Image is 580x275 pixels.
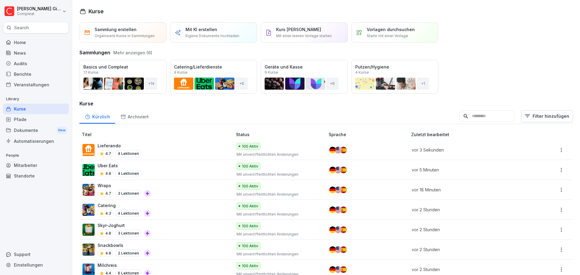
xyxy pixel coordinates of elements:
[79,108,115,124] a: Kürzlich
[261,60,348,94] a: Geräte und Kasse9 Kurse+6
[82,204,95,216] img: pr2pv3819ywg1krodngndps1.png
[98,262,151,268] p: Milchreis
[335,246,341,253] img: us.svg
[17,12,61,16] p: Compleat
[242,203,258,209] p: 100 Aktiv
[14,25,29,31] p: Search
[3,58,69,69] a: Audits
[242,144,258,149] p: 100 Aktiv
[521,110,573,122] button: Filter hinzufügen
[105,151,111,156] p: 4.7
[335,167,341,173] img: us.svg
[236,131,326,138] p: Status
[115,150,141,157] p: 4 Lektionen
[83,64,163,70] p: Basics und Compleat
[83,71,98,74] p: 17 Kurse
[412,147,524,153] p: vor 3 Sekunden
[98,202,151,209] p: Catering
[335,147,341,153] img: us.svg
[3,37,69,48] a: Home
[367,26,415,33] p: Vorlagen durchsuchen
[329,147,336,153] img: de.svg
[335,187,341,193] img: us.svg
[105,191,111,196] p: 4.7
[412,187,524,193] p: vor 18 Minuten
[3,260,69,270] a: Einstellungen
[98,182,151,189] p: Wraps
[95,26,137,33] p: Sammlung erstellen
[3,48,69,58] div: News
[115,108,154,124] a: Archiviert
[276,26,321,33] p: Kurs [PERSON_NAME]
[89,7,104,15] h1: Kurse
[236,78,248,90] div: + 6
[3,69,69,79] a: Berichte
[340,147,347,153] img: es.svg
[242,223,258,229] p: 100 Aktiv
[340,206,347,213] img: es.svg
[3,79,69,90] a: Veranstaltungen
[105,231,111,236] p: 4.8
[417,78,429,90] div: + 1
[242,243,258,249] p: 100 Aktiv
[82,131,234,138] p: Titel
[367,33,408,39] p: Starte mit einer Vorlage
[82,164,95,176] img: c1q9yz7v4rwsx4s3law0f8jr.png
[242,263,258,269] p: 100 Aktiv
[95,33,155,39] p: Organisiere Kurse in Sammlungen
[355,64,434,70] p: Putzen/Hygiene
[79,49,110,56] h3: Sammlungen
[329,246,336,253] img: de.svg
[329,266,336,273] img: de.svg
[79,60,166,94] a: Basics und Compleat17 Kurse+14
[185,26,217,33] p: Mit KI erstellen
[17,6,61,11] p: [PERSON_NAME] Gimpel
[335,226,341,233] img: us.svg
[340,187,347,193] img: es.svg
[82,224,95,236] img: x3clw0gkygo02pbkk0m1hosl.png
[115,190,141,197] p: 3 Lektionen
[412,266,524,273] p: vor 2 Stunden
[329,167,336,173] img: de.svg
[340,226,347,233] img: es.svg
[340,167,347,173] img: es.svg
[329,226,336,233] img: de.svg
[237,152,319,157] p: Mit unveröffentlichten Änderungen
[105,171,111,176] p: 4.8
[412,167,524,173] p: vor 5 Minuten
[329,131,409,138] p: Sprache
[340,246,347,253] img: es.svg
[3,125,69,136] a: DokumenteNew
[351,60,438,94] a: Putzen/Hygiene4 Kurse+1
[105,211,111,216] p: 4.3
[3,171,69,181] a: Standorte
[115,210,141,217] p: 4 Lektionen
[3,104,69,114] a: Kurse
[3,160,69,171] a: Mitarbeiter
[237,232,319,237] p: Mit unveröffentlichten Änderungen
[115,250,141,257] p: 2 Lektionen
[174,64,253,70] p: Catering/Lieferdienste
[3,249,69,260] div: Support
[237,251,319,257] p: Mit unveröffentlichten Änderungen
[276,33,332,39] p: Mit einer leeren Vorlage starten
[174,71,188,74] p: 9 Kurse
[340,266,347,273] img: es.svg
[265,64,344,70] p: Geräte und Kasse
[98,242,151,248] p: Snackbowls
[3,136,69,146] a: Automatisierungen
[335,206,341,213] img: us.svg
[3,114,69,125] a: Pfade
[355,71,369,74] p: 4 Kurse
[115,170,141,177] p: 4 Lektionen
[3,151,69,160] p: People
